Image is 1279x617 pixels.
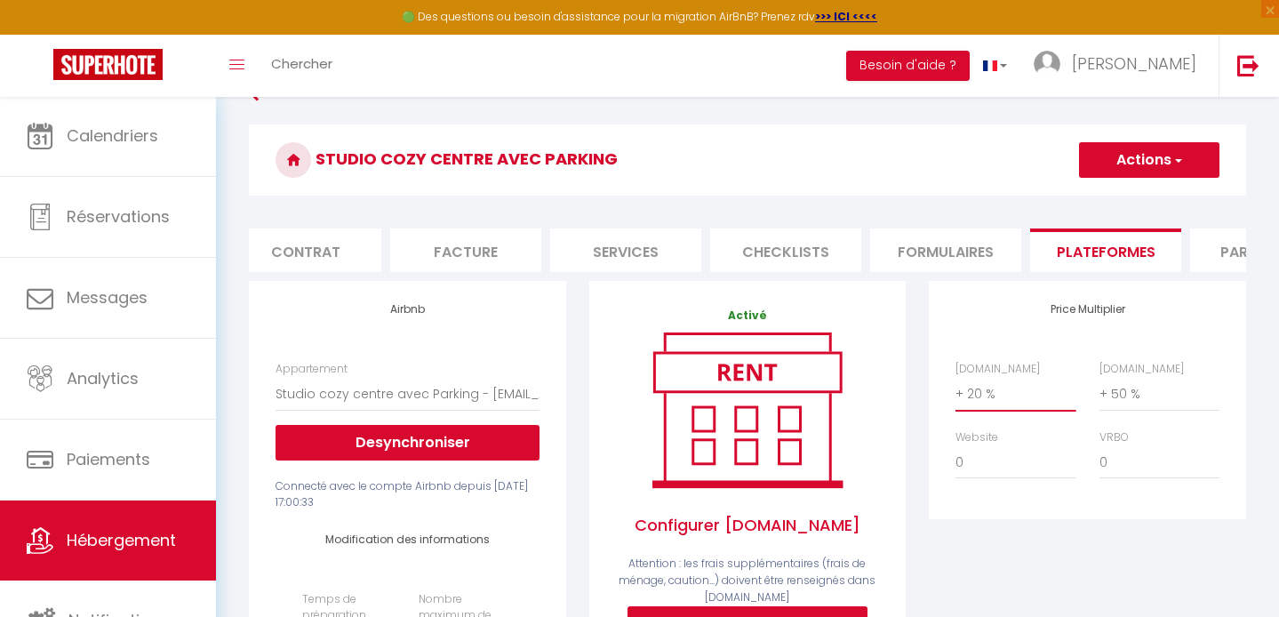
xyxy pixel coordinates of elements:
[249,124,1246,196] h3: Studio cozy centre avec Parking
[230,228,381,272] li: Contrat
[67,286,148,308] span: Messages
[870,228,1021,272] li: Formulaires
[53,49,163,80] img: Super Booking
[276,478,539,512] div: Connecté avec le compte Airbnb depuis [DATE] 17:00:33
[67,124,158,147] span: Calendriers
[619,556,875,605] span: Attention : les frais supplémentaires (frais de ménage, caution...) doivent être renseignés dans ...
[550,228,701,272] li: Services
[1079,142,1219,178] button: Actions
[815,9,877,24] a: >>> ICI <<<<
[634,325,860,495] img: rent.png
[955,361,1040,378] label: [DOMAIN_NAME]
[955,429,998,446] label: Website
[67,448,150,470] span: Paiements
[1034,51,1060,77] img: ...
[276,361,348,378] label: Appartement
[1020,35,1219,97] a: ... [PERSON_NAME]
[276,303,539,316] h4: Airbnb
[302,533,512,546] h4: Modification des informations
[271,54,332,73] span: Chercher
[710,228,861,272] li: Checklists
[1072,52,1196,75] span: [PERSON_NAME]
[67,529,176,551] span: Hébergement
[67,205,170,228] span: Réservations
[1237,54,1259,76] img: logout
[846,51,970,81] button: Besoin d'aide ?
[1099,429,1129,446] label: VRBO
[616,495,879,556] span: Configurer [DOMAIN_NAME]
[1099,361,1184,378] label: [DOMAIN_NAME]
[390,228,541,272] li: Facture
[955,303,1219,316] h4: Price Multiplier
[1030,228,1181,272] li: Plateformes
[258,35,346,97] a: Chercher
[616,308,879,325] p: Activé
[276,425,539,461] button: Desynchroniser
[67,367,139,389] span: Analytics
